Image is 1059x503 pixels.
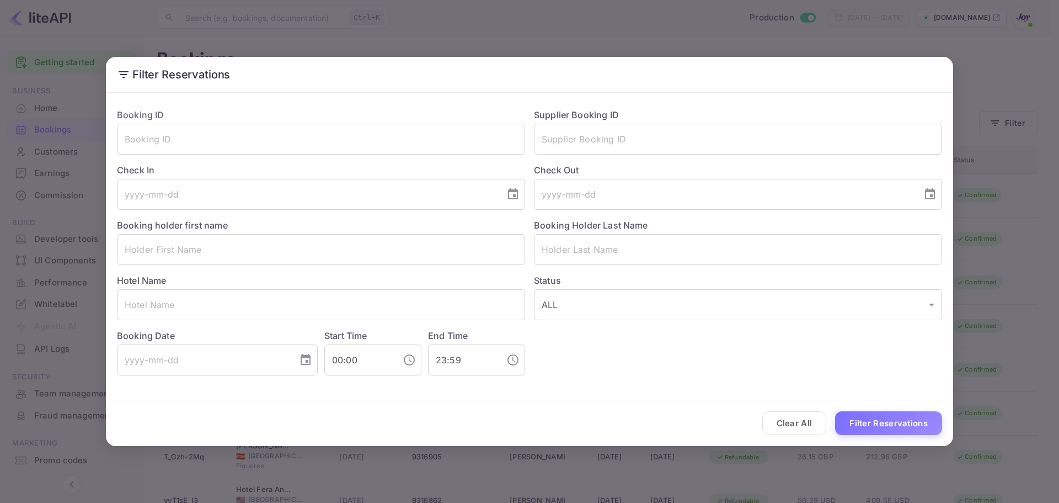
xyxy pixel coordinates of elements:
[117,275,167,286] label: Hotel Name
[534,289,942,320] div: ALL
[534,163,942,177] label: Check Out
[534,179,914,210] input: yyyy-mm-dd
[428,330,468,341] label: End Time
[117,329,318,342] label: Booking Date
[534,234,942,265] input: Holder Last Name
[534,109,619,120] label: Supplier Booking ID
[117,179,498,210] input: yyyy-mm-dd
[106,57,953,92] h2: Filter Reservations
[117,345,290,375] input: yyyy-mm-dd
[117,109,164,120] label: Booking ID
[295,349,317,371] button: Choose date
[502,349,524,371] button: Choose time, selected time is 11:59 PM
[117,289,525,320] input: Hotel Name
[117,220,228,231] label: Booking holder first name
[324,345,394,375] input: hh:mm
[762,411,827,435] button: Clear All
[117,234,525,265] input: Holder First Name
[428,345,498,375] input: hh:mm
[502,183,524,205] button: Choose date
[534,220,648,231] label: Booking Holder Last Name
[117,163,525,177] label: Check In
[117,124,525,155] input: Booking ID
[534,124,942,155] input: Supplier Booking ID
[398,349,420,371] button: Choose time, selected time is 12:00 AM
[324,330,367,341] label: Start Time
[919,183,941,205] button: Choose date
[835,411,942,435] button: Filter Reservations
[534,274,942,287] label: Status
